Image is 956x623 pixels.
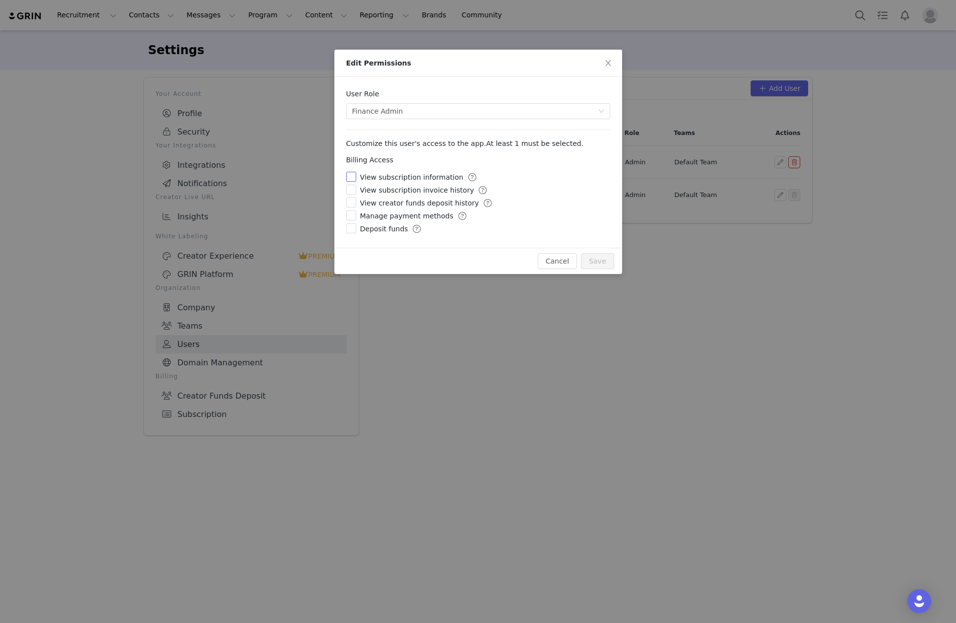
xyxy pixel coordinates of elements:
[346,89,380,99] h4: User Role
[360,211,453,221] span: Manage payment methods
[352,104,403,119] div: Finance Admin
[594,50,622,77] button: Close
[538,253,577,269] button: Cancel
[346,155,393,165] span: Billing Access
[604,59,612,67] i: icon: close
[346,58,411,69] span: Edit Permissions
[346,138,486,149] p: Customize this user's access to the app.
[360,185,474,196] span: View subscription invoice history
[581,253,614,269] button: Save
[598,108,604,115] i: icon: down
[360,198,479,208] span: View creator funds deposit history
[360,224,408,234] span: Deposit funds
[486,138,583,149] p: At least 1 must be selected.
[360,172,463,183] span: View subscription information
[907,589,931,613] div: Open Intercom Messenger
